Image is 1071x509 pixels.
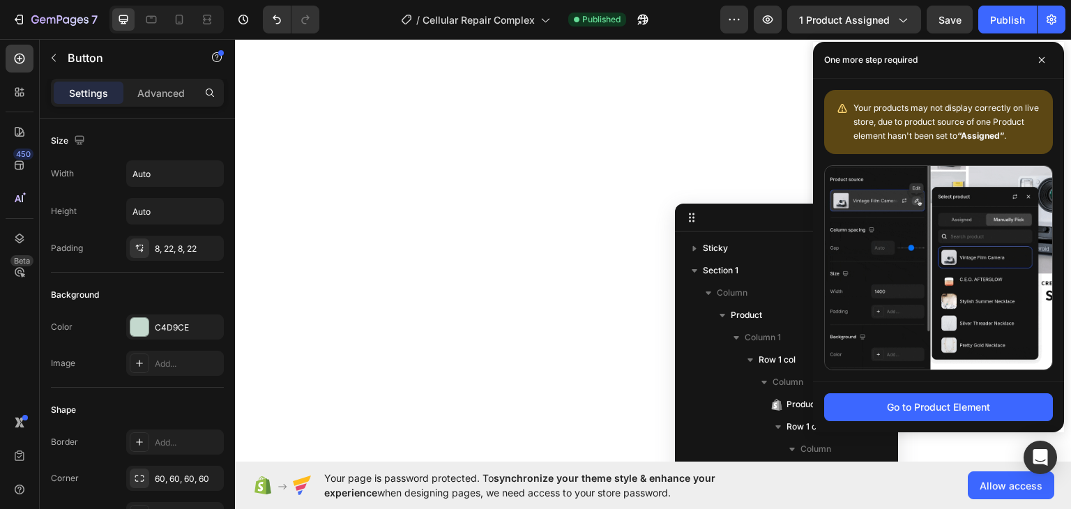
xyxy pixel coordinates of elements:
span: 1 product assigned [799,13,890,27]
div: 8, 22, 8, 22 [155,243,220,255]
div: Background [51,289,99,301]
span: Sticky [703,241,728,255]
div: Add... [155,358,220,370]
span: Your products may not display correctly on live store, due to product source of one Product eleme... [853,102,1039,141]
span: Your page is password protected. To when designing pages, we need access to your store password. [324,471,770,500]
p: One more step required [824,53,918,67]
div: 450 [13,149,33,160]
button: 1 product assigned [787,6,921,33]
input: Auto [127,161,223,186]
div: C4D9CE [155,321,220,334]
span: Column [800,442,831,456]
div: Padding [51,242,83,254]
span: Section 1 [703,264,738,278]
div: Color [51,321,73,333]
button: Save [927,6,973,33]
div: Publish [990,13,1025,27]
div: Beta [10,255,33,266]
p: Button [68,50,186,66]
span: Column 1 [745,331,781,344]
span: Published [582,13,621,26]
div: Border [51,436,78,448]
div: Height [51,205,77,218]
p: 7 [91,11,98,28]
span: Allow access [980,478,1042,493]
button: Allow access [968,471,1054,499]
b: “Assigned” [957,130,1004,141]
span: Column [773,375,803,389]
input: Auto [127,199,223,224]
span: Product Images [787,397,840,411]
button: 7 [6,6,104,33]
div: Size [51,132,88,151]
span: / [416,13,420,27]
div: 60, 60, 60, 60 [155,473,220,485]
span: Row 1 col [759,353,796,367]
iframe: Design area [235,39,1071,462]
div: Go to Product Element [887,400,990,414]
span: Product [731,308,762,322]
div: Shape [51,404,76,416]
span: Save [939,14,962,26]
span: Row 1 col [787,420,823,434]
div: Width [51,167,74,180]
div: Corner [51,472,79,485]
p: Settings [69,86,108,100]
p: Advanced [137,86,185,100]
button: Publish [978,6,1037,33]
div: Undo/Redo [263,6,319,33]
span: synchronize your theme style & enhance your experience [324,472,715,499]
div: Open Intercom Messenger [1024,441,1057,474]
span: Cellular Repair Complex [423,13,535,27]
div: Image [51,357,75,370]
div: Add... [155,436,220,449]
span: Column [717,286,747,300]
button: Go to Product Element [824,393,1053,421]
